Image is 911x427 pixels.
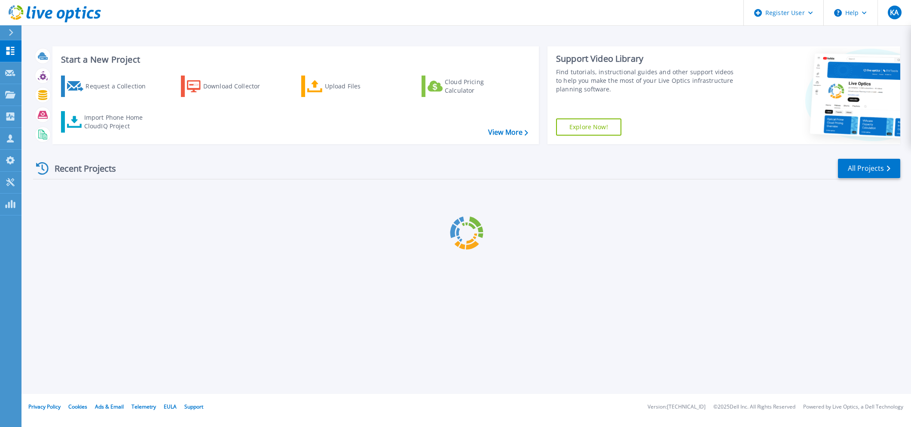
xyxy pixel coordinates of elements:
[181,76,277,97] a: Download Collector
[164,403,177,410] a: EULA
[95,403,124,410] a: Ads & Email
[68,403,87,410] a: Cookies
[713,404,795,410] li: © 2025 Dell Inc. All Rights Reserved
[203,78,272,95] div: Download Collector
[648,404,706,410] li: Version: [TECHNICAL_ID]
[84,113,151,130] div: Import Phone Home CloudIQ Project
[184,403,203,410] a: Support
[325,78,394,95] div: Upload Files
[422,76,517,97] a: Cloud Pricing Calculator
[803,404,903,410] li: Powered by Live Optics, a Dell Technology
[556,118,621,136] a: Explore Now!
[301,76,397,97] a: Upload Files
[445,78,514,95] div: Cloud Pricing Calculator
[488,128,528,136] a: View More
[556,53,737,64] div: Support Video Library
[838,159,900,178] a: All Projects
[131,403,156,410] a: Telemetry
[33,158,128,179] div: Recent Projects
[28,403,61,410] a: Privacy Policy
[61,55,528,64] h3: Start a New Project
[890,9,899,16] span: KA
[61,76,157,97] a: Request a Collection
[556,68,737,94] div: Find tutorials, instructional guides and other support videos to help you make the most of your L...
[86,78,154,95] div: Request a Collection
